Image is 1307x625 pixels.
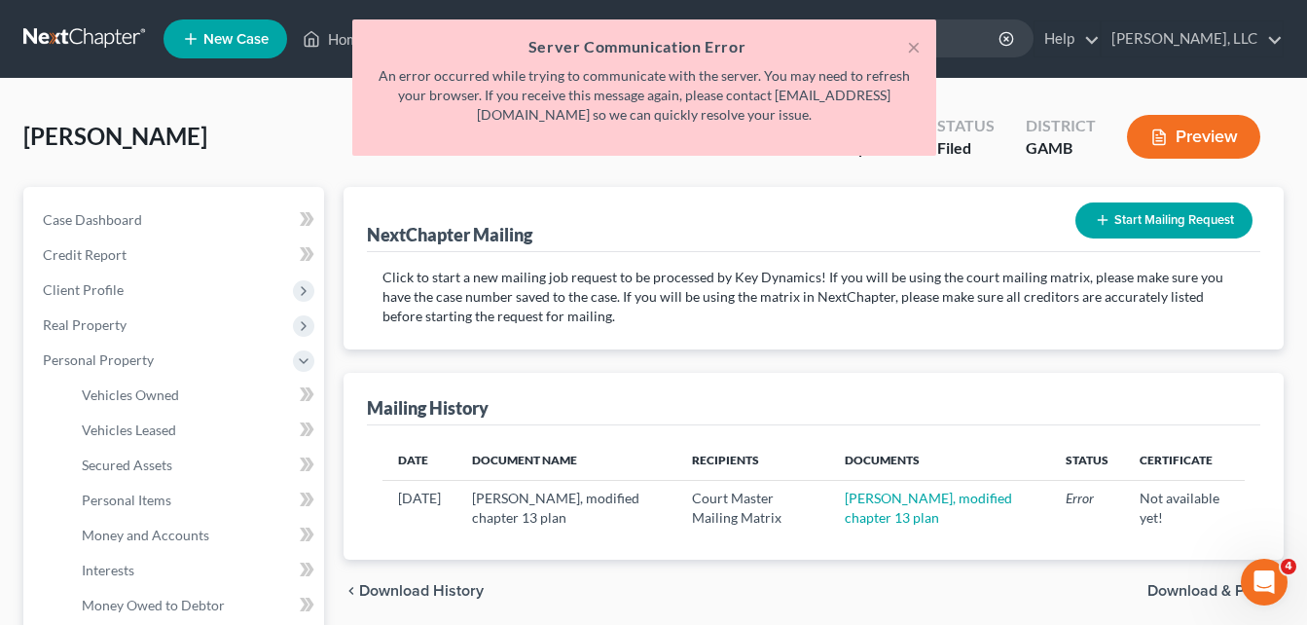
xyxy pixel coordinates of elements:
a: Interests [66,553,324,588]
a: Secured Assets [66,448,324,483]
span: 4 [1281,559,1296,574]
th: Date [382,441,456,480]
span: Real Property [43,316,127,333]
iframe: Intercom live chat [1241,559,1288,606]
span: Personal Property [43,351,154,368]
div: Court Master Mailing Matrix [692,489,814,528]
span: Money Owed to Debtor [82,597,225,613]
button: × [907,35,921,58]
th: Documents [829,441,1049,480]
span: Vehicles Leased [82,422,176,438]
span: Download History [359,583,484,599]
td: Error [1050,480,1124,536]
div: Not available yet! [1140,489,1229,528]
a: [PERSON_NAME], modified chapter 13 plan [845,490,1012,526]
a: Personal Items [66,483,324,518]
th: Certificate [1124,441,1245,480]
th: Document Name [456,441,676,480]
div: Mailing History [367,396,489,420]
th: Recipients [676,441,829,480]
h5: Server Communication Error [368,35,921,58]
span: Client Profile [43,281,124,298]
span: Interests [82,562,134,578]
span: Case Dashboard [43,211,142,228]
button: chevron_left Download History [344,583,484,599]
a: Vehicles Leased [66,413,324,448]
span: Credit Report [43,246,127,263]
a: Money Owed to Debtor [66,588,324,623]
p: An error occurred while trying to communicate with the server. You may need to refresh your brows... [368,66,921,125]
span: Secured Assets [82,457,172,473]
a: Vehicles Owned [66,378,324,413]
a: Case Dashboard [27,202,324,238]
span: Download & Print [1147,583,1268,599]
th: Status [1050,441,1124,480]
span: Money and Accounts [82,527,209,543]
a: Credit Report [27,238,324,273]
button: Download & Print chevron_right [1147,583,1284,599]
span: Vehicles Owned [82,386,179,403]
a: Money and Accounts [66,518,324,553]
span: Personal Items [82,492,171,508]
td: [DATE] [382,480,456,536]
td: [PERSON_NAME], modified chapter 13 plan [456,480,676,536]
button: Start Mailing Request [1075,202,1253,239]
i: chevron_left [344,583,359,599]
p: Click to start a new mailing job request to be processed by Key Dynamics! If you will be using th... [382,268,1245,326]
div: NextChapter Mailing [367,223,532,246]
